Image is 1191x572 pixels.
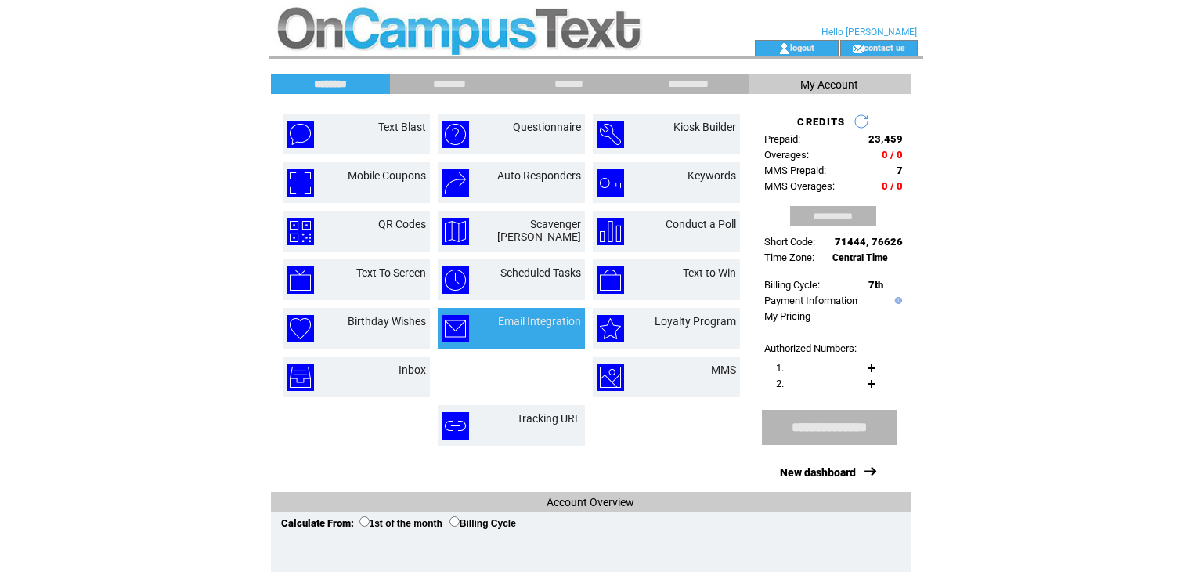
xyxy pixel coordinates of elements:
[764,149,809,161] span: Overages:
[442,266,469,294] img: scheduled-tasks.png
[449,516,460,527] input: Billing Cycle
[832,252,888,263] span: Central Time
[597,364,624,391] img: mms.png
[764,133,800,145] span: Prepaid:
[359,516,370,527] input: 1st of the month
[776,378,784,389] span: 2.
[864,42,905,52] a: contact us
[800,78,858,91] span: My Account
[882,180,903,192] span: 0 / 0
[399,364,426,376] a: Inbox
[764,165,826,176] span: MMS Prepaid:
[359,518,442,529] label: 1st of the month
[287,266,314,294] img: text-to-screen.png
[442,315,469,342] img: email-integration.png
[821,27,917,38] span: Hello [PERSON_NAME]
[378,218,426,230] a: QR Codes
[442,121,469,148] img: questionnaire.png
[852,42,864,55] img: contact_us_icon.gif
[597,169,624,197] img: keywords.png
[287,121,314,148] img: text-blast.png
[597,121,624,148] img: kiosk-builder.png
[778,42,790,55] img: account_icon.gif
[348,169,426,182] a: Mobile Coupons
[442,412,469,440] img: tracking-url.png
[449,518,516,529] label: Billing Cycle
[547,496,634,509] span: Account Overview
[666,218,736,230] a: Conduct a Poll
[882,149,903,161] span: 0 / 0
[897,165,903,176] span: 7
[797,116,845,128] span: CREDITS
[688,169,736,182] a: Keywords
[281,517,354,529] span: Calculate From:
[356,266,426,279] a: Text To Screen
[764,236,815,248] span: Short Code:
[597,315,624,342] img: loyalty-program.png
[378,121,426,133] a: Text Blast
[673,121,736,133] a: Kiosk Builder
[764,342,857,354] span: Authorized Numbers:
[597,266,624,294] img: text-to-win.png
[764,295,857,306] a: Payment Information
[683,266,736,279] a: Text to Win
[764,252,814,263] span: Time Zone:
[500,266,581,279] a: Scheduled Tasks
[780,466,856,479] a: New dashboard
[891,297,902,304] img: help.gif
[287,218,314,245] img: qr-codes.png
[497,169,581,182] a: Auto Responders
[442,169,469,197] img: auto-responders.png
[868,133,903,145] span: 23,459
[868,279,883,291] span: 7th
[655,315,736,328] a: Loyalty Program
[287,169,314,197] img: mobile-coupons.png
[764,180,835,192] span: MMS Overages:
[517,412,581,425] a: Tracking URL
[348,315,426,328] a: Birthday Wishes
[711,364,736,376] a: MMS
[597,218,624,245] img: conduct-a-poll.png
[513,121,581,133] a: Questionnaire
[498,315,581,328] a: Email Integration
[790,42,814,52] a: logout
[835,236,903,248] span: 71444, 76626
[764,279,820,291] span: Billing Cycle:
[287,315,314,342] img: birthday-wishes.png
[776,362,784,374] span: 1.
[287,364,314,391] img: inbox.png
[764,310,810,322] a: My Pricing
[442,218,469,245] img: scavenger-hunt.png
[497,218,581,243] a: Scavenger [PERSON_NAME]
